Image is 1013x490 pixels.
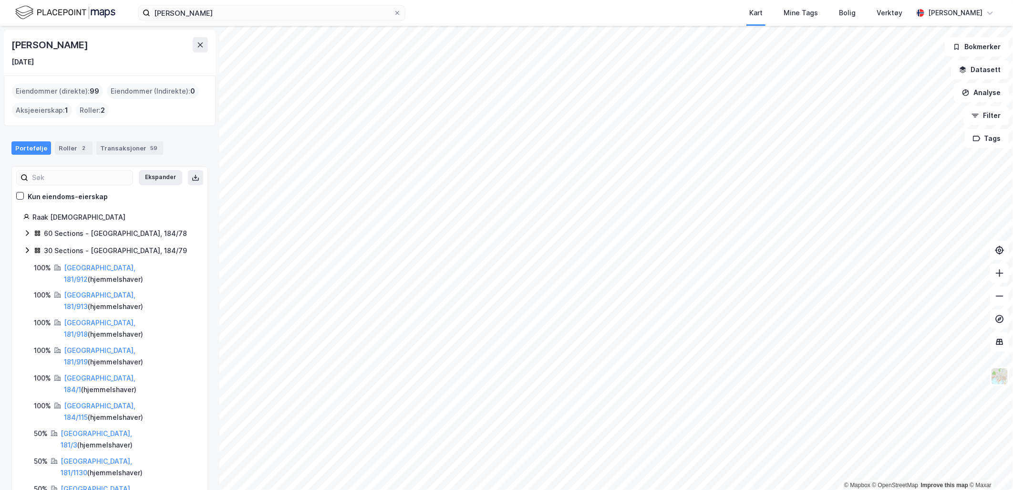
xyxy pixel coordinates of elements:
div: 100% [34,289,51,301]
a: [GEOGRAPHIC_DATA], 181/918 [64,319,135,338]
div: Portefølje [11,141,51,155]
img: Z [991,367,1009,385]
div: 59 [148,143,159,153]
div: [DATE] [11,56,34,68]
a: [GEOGRAPHIC_DATA], 184/115 [64,402,135,421]
button: Tags [965,129,1009,148]
button: Datasett [951,60,1009,79]
a: [GEOGRAPHIC_DATA], 184/1 [64,374,135,394]
div: ( hjemmelshaver ) [64,289,196,312]
div: 50% [34,456,48,467]
div: 100% [34,262,51,274]
div: Mine Tags [784,7,818,19]
span: 99 [90,85,99,97]
div: ( hjemmelshaver ) [64,373,196,395]
img: logo.f888ab2527a4732fd821a326f86c7f29.svg [15,4,115,21]
input: Søk [28,170,133,185]
a: Mapbox [844,482,870,489]
button: Ekspander [139,170,182,185]
span: 2 [101,105,105,116]
a: [GEOGRAPHIC_DATA], 181/919 [64,346,135,366]
div: 100% [34,373,51,384]
div: 2 [79,143,89,153]
div: 60 Sections - [GEOGRAPHIC_DATA], 184/78 [44,228,187,239]
div: ( hjemmelshaver ) [64,345,196,368]
div: [PERSON_NAME] [11,37,90,53]
div: ( hjemmelshaver ) [64,400,196,423]
div: Kun eiendoms-eierskap [28,191,108,202]
div: 100% [34,345,51,356]
input: Søk på adresse, matrikkel, gårdeiere, leietakere eller personer [150,6,393,20]
a: [GEOGRAPHIC_DATA], 181/913 [64,291,135,310]
div: Bolig [839,7,856,19]
iframe: Chat Widget [965,444,1013,490]
span: 1 [65,105,68,116]
button: Filter [963,106,1009,125]
div: Roller [55,141,93,155]
div: 30 Sections - [GEOGRAPHIC_DATA], 184/79 [44,245,187,256]
div: ( hjemmelshaver ) [61,428,196,451]
div: 50% [34,428,48,439]
span: 0 [190,85,195,97]
a: [GEOGRAPHIC_DATA], 181/912 [64,264,135,283]
a: [GEOGRAPHIC_DATA], 181/1130 [61,457,132,477]
div: Roller : [76,103,109,118]
div: Raak [DEMOGRAPHIC_DATA] [32,212,196,223]
div: Eiendommer (direkte) : [12,84,103,99]
div: ( hjemmelshaver ) [64,262,196,285]
a: [GEOGRAPHIC_DATA], 181/3 [61,429,132,449]
div: Aksjeeierskap : [12,103,72,118]
div: Eiendommer (Indirekte) : [107,84,199,99]
button: Bokmerker [945,37,1009,56]
div: 100% [34,317,51,329]
div: [PERSON_NAME] [928,7,982,19]
div: ( hjemmelshaver ) [61,456,196,479]
div: Verktøy [877,7,902,19]
div: ( hjemmelshaver ) [64,317,196,340]
button: Analyse [954,83,1009,102]
a: OpenStreetMap [872,482,919,489]
div: 100% [34,400,51,412]
a: Improve this map [921,482,968,489]
div: Kart [749,7,763,19]
div: Transaksjoner [96,141,163,155]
